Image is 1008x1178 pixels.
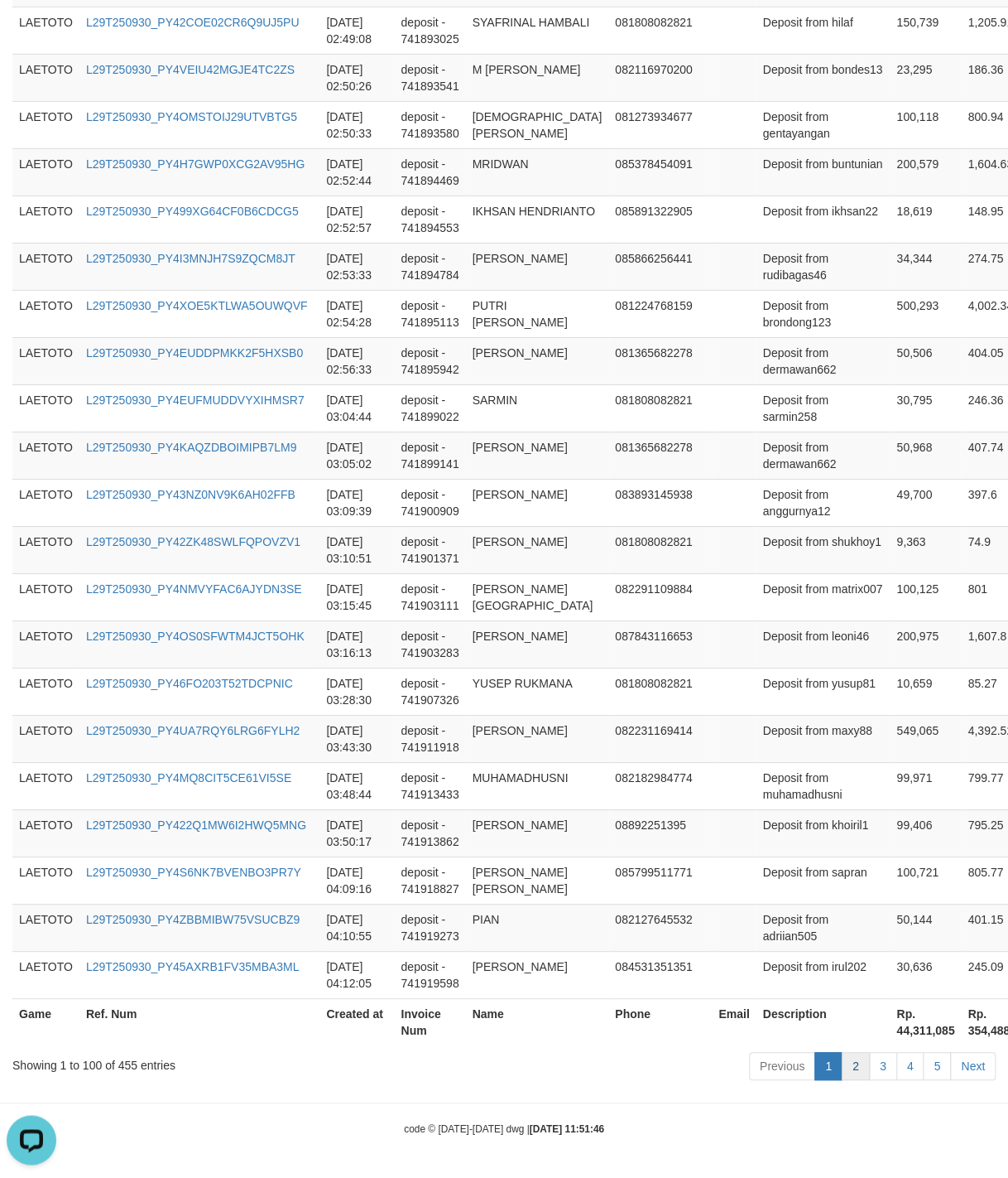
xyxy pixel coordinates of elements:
[394,715,465,762] td: deposit - 741911918
[756,384,890,432] td: Deposit from sarmin258
[608,290,712,337] td: 081224768159
[86,913,300,926] a: L29T250930_PY4ZBBMIBW75VSUCBZ9
[890,101,961,148] td: 100,118
[608,479,712,526] td: 083893145938
[756,432,890,479] td: Deposit from dermawan662
[7,7,56,56] button: Open LiveChat chat widget
[749,1052,815,1080] a: Previous
[756,148,890,196] td: Deposit from buntunian
[86,441,296,454] a: L29T250930_PY4KAQZDBOIMIPB7LM9
[319,148,394,196] td: [DATE] 02:52:44
[608,54,712,101] td: 082116970200
[394,479,465,526] td: deposit - 741900909
[404,1123,604,1135] small: code © [DATE]-[DATE] dwg |
[756,526,890,573] td: Deposit from shukhoy1
[890,809,961,857] td: 99,406
[465,998,608,1045] th: Name
[86,488,295,501] a: L29T250930_PY43NZ0NV9K6AH02FFB
[756,762,890,809] td: Deposit from muhamadhusni
[465,715,608,762] td: [PERSON_NAME]
[465,620,608,668] td: [PERSON_NAME]
[319,668,394,715] td: [DATE] 03:28:30
[394,857,465,904] td: deposit - 741918827
[608,715,712,762] td: 082231169414
[608,998,712,1045] th: Phone
[12,243,79,290] td: LAETOTO
[608,762,712,809] td: 082182984774
[12,951,79,998] td: LAETOTO
[608,148,712,196] td: 085378454091
[86,535,300,548] a: L29T250930_PY42ZK48SWLFQPOVZV1
[12,384,79,432] td: LAETOTO
[756,809,890,857] td: Deposit from khoiril1
[756,196,890,243] td: Deposit from ikhsan22
[890,54,961,101] td: 23,295
[756,857,890,904] td: Deposit from sapran
[319,809,394,857] td: [DATE] 03:50:17
[394,432,465,479] td: deposit - 741899141
[890,7,961,54] td: 150,739
[608,904,712,951] td: 082127645532
[756,998,890,1045] th: Description
[890,857,961,904] td: 100,721
[890,432,961,479] td: 50,968
[890,998,961,1045] th: Rp. 44,311,085
[608,101,712,148] td: 081273934677
[608,573,712,620] td: 082291109884
[465,573,608,620] td: [PERSON_NAME][GEOGRAPHIC_DATA]
[756,668,890,715] td: Deposit from yusup81
[465,290,608,337] td: PUTRI [PERSON_NAME]
[86,866,301,879] a: L29T250930_PY4S6NK7BVENBO3PR7Y
[12,101,79,148] td: LAETOTO
[890,337,961,384] td: 50,506
[756,54,890,101] td: Deposit from bondes13
[12,290,79,337] td: LAETOTO
[319,54,394,101] td: [DATE] 02:50:26
[890,715,961,762] td: 549,065
[319,337,394,384] td: [DATE] 02:56:33
[12,715,79,762] td: LAETOTO
[394,148,465,196] td: deposit - 741894469
[465,7,608,54] td: SYAFRINAL HAMBALI
[465,857,608,904] td: [PERSON_NAME] [PERSON_NAME]
[890,479,961,526] td: 49,700
[12,809,79,857] td: LAETOTO
[608,526,712,573] td: 081808082821
[319,196,394,243] td: [DATE] 02:52:57
[12,668,79,715] td: LAETOTO
[890,384,961,432] td: 30,795
[394,668,465,715] td: deposit - 741907326
[465,432,608,479] td: [PERSON_NAME]
[608,857,712,904] td: 085799511771
[394,54,465,101] td: deposit - 741893541
[394,101,465,148] td: deposit - 741893580
[465,384,608,432] td: SARMIN
[319,526,394,573] td: [DATE] 03:10:51
[319,290,394,337] td: [DATE] 02:54:28
[890,620,961,668] td: 200,975
[890,951,961,998] td: 30,636
[12,1050,408,1074] div: Showing 1 to 100 of 455 entries
[923,1052,951,1080] a: 5
[756,290,890,337] td: Deposit from brondong123
[86,582,302,596] a: L29T250930_PY4NMVYFAC6AJYDN3SE
[756,337,890,384] td: Deposit from dermawan662
[756,243,890,290] td: Deposit from rudibagas46
[12,857,79,904] td: LAETOTO
[319,951,394,998] td: [DATE] 04:12:05
[530,1123,604,1135] strong: [DATE] 11:51:46
[756,479,890,526] td: Deposit from anggurnya12
[890,668,961,715] td: 10,659
[86,16,300,29] a: L29T250930_PY42COE02CR6Q9UJ5PU
[465,54,608,101] td: M [PERSON_NAME]
[465,243,608,290] td: [PERSON_NAME]
[756,951,890,998] td: Deposit from irul202
[12,998,79,1045] th: Game
[86,157,305,171] a: L29T250930_PY4H7GWP0XCG2AV95HG
[319,101,394,148] td: [DATE] 02:50:33
[86,205,299,218] a: L29T250930_PY499XG64CF0B6CDCG5
[890,148,961,196] td: 200,579
[465,762,608,809] td: MUHAMADHUSNI
[890,290,961,337] td: 500,293
[756,620,890,668] td: Deposit from leoni46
